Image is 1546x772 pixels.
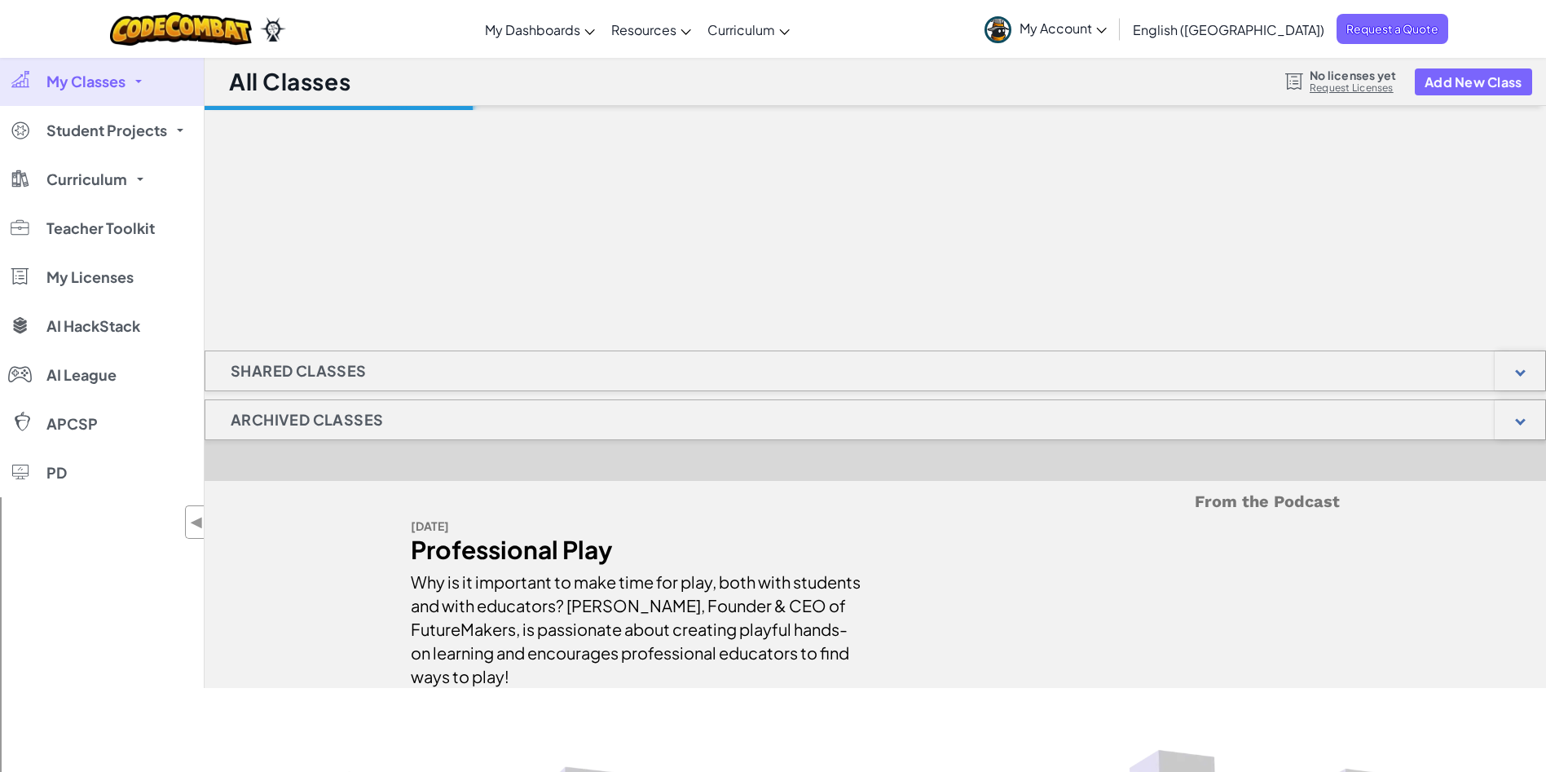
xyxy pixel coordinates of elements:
span: My Classes [46,74,126,89]
span: AI League [46,368,117,382]
span: My Account [1020,20,1107,37]
button: Add New Class [1415,68,1532,95]
span: ◀ [190,510,204,534]
a: Request Licenses [1310,82,1396,95]
span: Student Projects [46,123,167,138]
img: CodeCombat logo [110,12,253,46]
a: My Account [976,3,1115,55]
span: My Dashboards [485,21,580,38]
span: Teacher Toolkit [46,221,155,236]
span: AI HackStack [46,319,140,333]
a: Request a Quote [1337,14,1448,44]
span: Curriculum [46,172,127,187]
a: Curriculum [699,7,798,51]
img: Ozaria [260,17,286,42]
h1: All Classes [229,66,350,97]
span: Resources [611,21,676,38]
img: avatar [984,16,1011,43]
a: Resources [603,7,699,51]
span: My Licenses [46,270,134,285]
span: English ([GEOGRAPHIC_DATA]) [1133,21,1324,38]
a: English ([GEOGRAPHIC_DATA]) [1125,7,1332,51]
span: No licenses yet [1310,68,1396,82]
span: Curriculum [707,21,775,38]
a: My Dashboards [477,7,603,51]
